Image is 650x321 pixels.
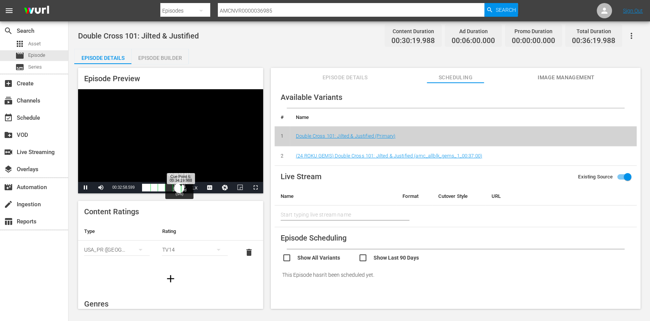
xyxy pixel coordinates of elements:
[452,37,495,45] span: 00:06:00.000
[296,153,482,159] a: (24 ROKU GEMS) Double Cross 101: Jilted & Justified (amc_allblk_gems_1_00:37:00)
[162,239,227,260] div: TV14
[4,79,13,88] span: Create
[572,37,615,45] span: 00:36:19.988
[4,183,13,192] span: Automation
[281,172,321,181] span: Live Stream
[93,182,109,193] button: Mute
[275,127,290,146] td: 1
[296,133,395,139] a: Double Cross 101: Jilted & Justified (Primary)
[217,182,233,193] button: Jump To Time
[275,146,290,166] td: 2
[78,31,199,40] span: Double Cross 101: Jilted & Justified
[4,26,13,35] span: Search
[275,264,637,286] div: This Episode hasn't been scheduled yet.
[28,40,41,48] span: Asset
[78,222,156,241] th: Type
[28,51,45,59] span: Episode
[5,6,14,15] span: menu
[84,207,139,216] span: Content Ratings
[28,63,42,71] span: Series
[391,26,435,37] div: Content Duration
[512,37,555,45] span: 00:00:00.000
[15,39,24,48] span: Asset
[578,173,613,181] span: Existing Source
[484,3,518,17] button: Search
[142,184,183,191] div: Progress Bar
[84,74,140,83] span: Episode Preview
[112,185,134,189] span: 00:32:58.599
[156,222,233,241] th: Rating
[233,182,248,193] button: Picture-in-Picture
[74,49,131,64] button: Episode Details
[281,233,347,242] span: Episode Scheduling
[74,49,131,67] div: Episode Details
[4,96,13,105] span: Channels
[281,93,342,102] span: Available Variants
[78,222,263,264] table: simple table
[290,108,637,127] th: Name
[4,113,13,122] span: Schedule
[167,173,195,184] div: Cue Point 6: 00:34:19.988
[4,217,13,226] span: Reports
[131,49,188,67] div: Episode Builder
[275,187,396,205] th: Name
[486,187,624,205] th: URL
[78,89,263,193] div: Video Player
[78,182,93,193] button: Pause
[316,73,374,82] span: Episode Details
[396,187,432,205] th: Format
[84,239,150,260] div: USA_PR ([GEOGRAPHIC_DATA] ([GEOGRAPHIC_DATA]))
[131,49,188,64] button: Episode Builder
[452,26,495,37] div: Ad Duration
[391,37,435,45] span: 00:30:19.988
[15,63,24,72] span: Series
[275,108,290,127] th: #
[240,243,258,262] button: delete
[623,8,643,14] a: Sign Out
[18,2,55,20] img: ans4CAIJ8jUAAAAAAAAAAAAAAAAAAAAAAAAgQb4GAAAAAAAAAAAAAAAAAAAAAAAAJMjXAAAAAAAAAAAAAAAAAAAAAAAAgAT5G...
[4,148,13,157] span: Live Streaming
[15,51,24,60] span: Episode
[4,165,13,174] span: Overlays
[495,3,516,17] span: Search
[187,182,202,193] button: Playback Rate
[538,73,595,82] span: Image Management
[4,130,13,140] span: VOD
[202,182,217,193] button: Captions
[248,182,263,193] button: Fullscreen
[84,299,109,308] span: Genres
[4,200,13,209] span: Ingestion
[512,26,555,37] div: Promo Duration
[427,73,484,82] span: Scheduling
[432,187,486,205] th: Cutover Style
[572,26,615,37] div: Total Duration
[244,248,254,257] span: delete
